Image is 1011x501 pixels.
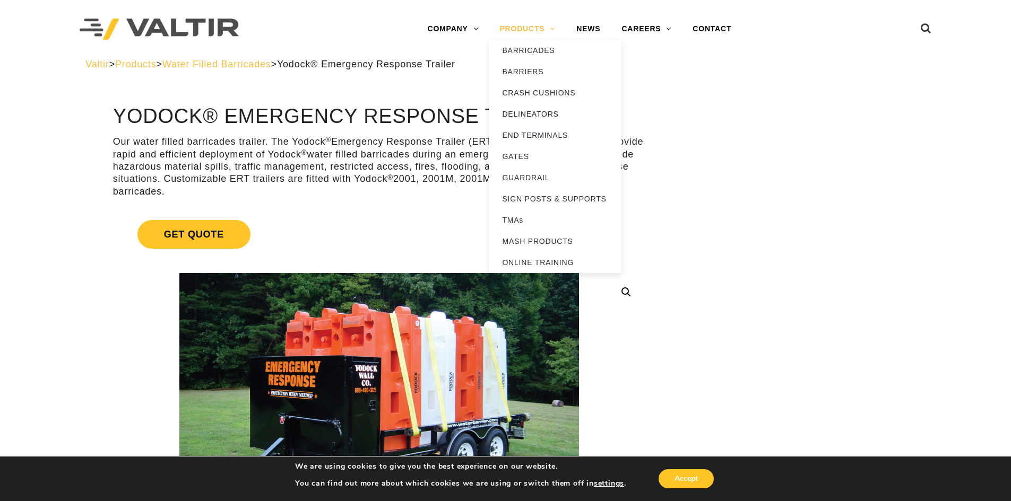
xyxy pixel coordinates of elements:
a: Water Filled Barricades [162,59,271,69]
a: PRODUCTS [489,19,566,40]
span: Get Quote [137,220,250,249]
p: Our water filled barricades trailer. The Yodock Emergency Response Trailer (ERT) package is desig... [113,136,645,198]
a: MASH PRODUCTS [489,231,621,252]
a: SIGN POSTS & SUPPORTS [489,188,621,209]
a: GUARDRAIL [489,167,621,188]
span: Yodock® Emergency Response Trailer [277,59,455,69]
button: Accept [659,469,714,488]
button: settings [594,479,624,488]
sup: ® [301,148,307,156]
p: We are using cookies to give you the best experience on our website. [295,462,626,471]
a: Get Quote [113,207,645,261]
a: COMPANY [417,19,489,40]
sup: ® [325,136,331,144]
a: CRASH CUSHIONS [489,82,621,103]
sup: ® [387,173,393,181]
div: > > > [85,58,926,71]
a: ONLINE TRAINING [489,252,621,273]
a: Valtir [85,59,109,69]
a: TMAs [489,209,621,231]
a: DELINEATORS [489,103,621,125]
a: CONTACT [682,19,742,40]
a: BARRICADES [489,40,621,61]
a: GATES [489,146,621,167]
img: Valtir [80,19,239,40]
h1: Yodock® Emergency Response Trailer [113,106,645,128]
a: NEWS [566,19,611,40]
a: CAREERS [611,19,682,40]
a: BARRIERS [489,61,621,82]
p: You can find out more about which cookies we are using or switch them off in . [295,479,626,488]
a: Products [115,59,156,69]
a: END TERMINALS [489,125,621,146]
